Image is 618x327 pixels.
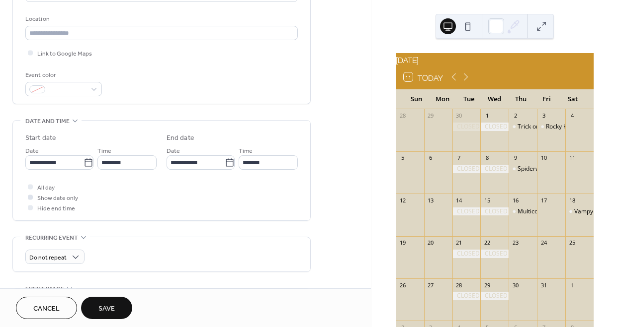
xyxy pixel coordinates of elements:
div: CLOSED STUDIO [452,250,481,258]
div: CLOSED STUDIO [480,123,509,131]
span: Hide end time [37,203,75,214]
div: 29 [483,281,491,289]
span: Do not repeat [29,252,67,263]
div: Fri [533,89,559,109]
div: 12 [399,196,406,204]
div: 19 [399,239,406,247]
div: Spiderweb Glass Fusing Workshop [509,165,537,173]
div: 5 [399,154,406,162]
div: Vampy Lips Canvas Workshop @ CK PM [565,207,594,216]
div: Start date [25,133,56,143]
div: Trick or Treat Dish Painting PM [509,123,537,131]
div: CLOSED STUDIO [480,207,509,216]
div: CLOSED STUDIO [452,123,481,131]
div: 31 [540,281,547,289]
div: 4 [568,112,576,120]
span: Link to Google Maps [37,49,92,59]
div: 9 [512,154,519,162]
div: Location [25,14,296,24]
div: 6 [427,154,435,162]
span: Date [167,146,180,156]
div: 25 [568,239,576,247]
div: CLOSED STUDIO [480,250,509,258]
div: CLOSED STUDIO [480,165,509,173]
div: 1 [568,281,576,289]
div: 15 [483,196,491,204]
div: Wed [482,89,508,109]
div: 10 [540,154,547,162]
div: Event color [25,70,100,80]
div: 17 [540,196,547,204]
div: Sun [404,89,430,109]
div: CLOSED STUDIO [452,292,481,300]
span: Recurring event [25,233,78,243]
span: Cancel [33,304,60,314]
div: Mon [430,89,455,109]
div: Tue [455,89,481,109]
span: Save [98,304,115,314]
div: 30 [512,281,519,289]
div: Trick or Treat Dish Painting PM [518,123,603,131]
div: Rocky Horror Theme Paint Night! 630PM [537,123,565,131]
div: 16 [512,196,519,204]
span: Time [97,146,111,156]
div: 26 [399,281,406,289]
span: Event image [25,284,64,294]
div: 21 [455,239,463,247]
button: Cancel [16,297,77,319]
span: Date and time [25,116,70,127]
div: 7 [455,154,463,162]
div: 24 [540,239,547,247]
span: Show date only [37,193,78,203]
span: All day [37,183,55,193]
div: 2 [512,112,519,120]
div: 3 [540,112,547,120]
div: 8 [483,154,491,162]
div: CLOSED STUDIO [452,207,481,216]
div: 1 [483,112,491,120]
div: 28 [455,281,463,289]
div: Spiderweb Glass Fusing Workshop [518,165,613,173]
div: 23 [512,239,519,247]
div: 28 [399,112,406,120]
div: CLOSED STUDIO [480,292,509,300]
span: Date [25,146,39,156]
div: 30 [455,112,463,120]
div: 29 [427,112,435,120]
div: Multicolor Pumpkin Plate Painting Workshop [509,207,537,216]
button: 11Today [400,70,446,84]
div: 22 [483,239,491,247]
span: Time [239,146,253,156]
div: 11 [568,154,576,162]
div: [DATE] [396,53,594,65]
div: 20 [427,239,435,247]
div: 27 [427,281,435,289]
div: 18 [568,196,576,204]
button: Save [81,297,132,319]
div: 14 [455,196,463,204]
div: CLOSED STUDIO [452,165,481,173]
div: Thu [508,89,533,109]
div: End date [167,133,194,143]
div: Sat [560,89,586,109]
div: 13 [427,196,435,204]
